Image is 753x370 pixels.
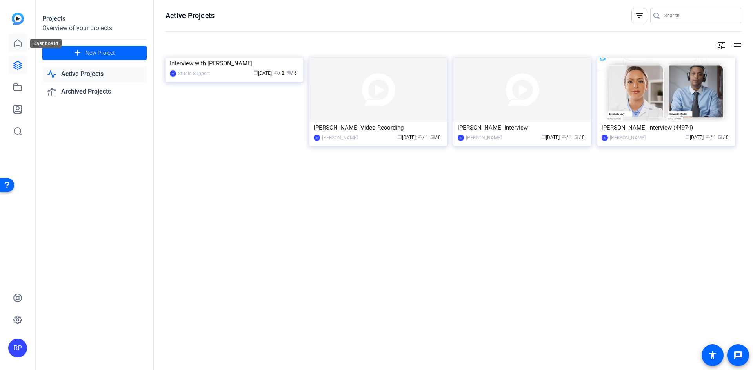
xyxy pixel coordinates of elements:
span: / 1 [418,135,428,140]
div: [PERSON_NAME] Interview (44974) [602,122,731,134]
mat-icon: tune [717,40,726,50]
span: group [274,70,278,75]
mat-icon: message [733,350,743,360]
span: calendar_today [685,134,690,139]
span: radio [718,134,723,139]
div: RP [8,339,27,357]
div: RP [314,135,320,141]
img: blue-gradient.svg [12,13,24,25]
div: Projects [42,14,147,23]
span: [DATE] [685,135,704,140]
mat-icon: accessibility [708,350,717,360]
span: / 0 [430,135,441,140]
mat-icon: list [732,40,741,50]
div: Dashboard [30,39,62,48]
div: [PERSON_NAME] Interview [458,122,587,134]
div: Studio Support [178,70,210,78]
input: Search [664,11,735,20]
span: / 0 [574,135,585,140]
span: radio [286,70,291,75]
a: Archived Projects [42,84,147,100]
div: Interview with [PERSON_NAME] [170,58,299,69]
span: group [418,134,422,139]
span: calendar_today [397,134,402,139]
span: radio [574,134,579,139]
div: RP [602,135,608,141]
span: / 2 [274,70,284,76]
div: [PERSON_NAME] [322,134,358,142]
span: group [706,134,710,139]
span: / 6 [286,70,297,76]
div: [PERSON_NAME] [466,134,502,142]
div: Overview of your projects [42,23,147,33]
span: calendar_today [541,134,546,139]
div: [PERSON_NAME] [610,134,646,142]
span: New Project [85,49,115,57]
span: group [562,134,566,139]
button: New Project [42,46,147,60]
span: / 0 [718,135,729,140]
span: calendar_today [253,70,258,75]
div: [PERSON_NAME] Video Recording [314,122,443,134]
div: RP [458,135,464,141]
span: / 1 [706,135,716,140]
a: Active Projects [42,66,147,82]
mat-icon: add [73,48,82,58]
div: SS [170,70,176,77]
h1: Active Projects [166,11,215,20]
span: / 1 [562,135,572,140]
span: [DATE] [397,135,416,140]
mat-icon: filter_list [635,11,644,20]
span: [DATE] [253,70,272,76]
span: radio [430,134,435,139]
span: [DATE] [541,135,560,140]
